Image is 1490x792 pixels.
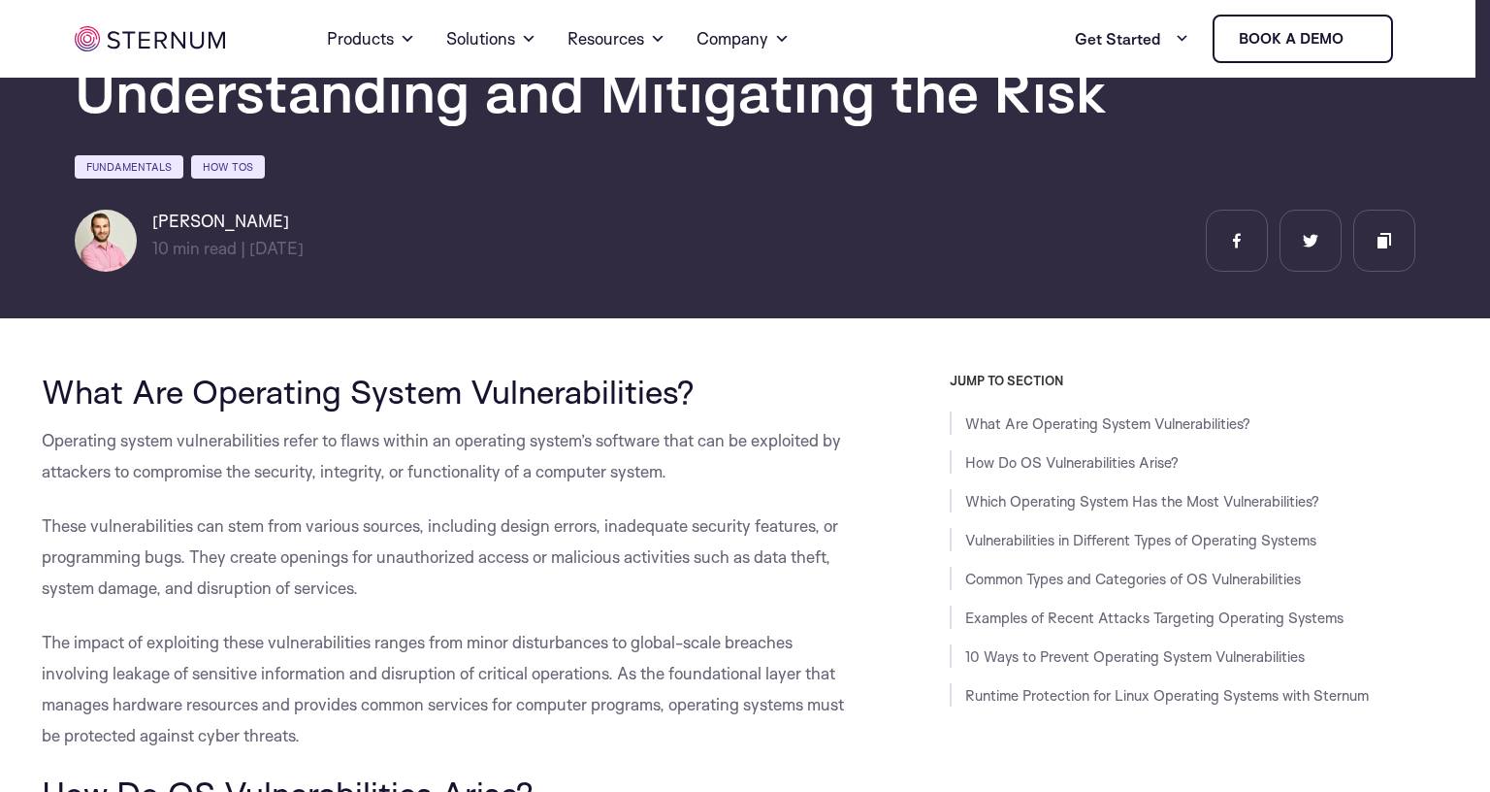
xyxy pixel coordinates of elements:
[1351,31,1367,47] img: sternum iot
[42,515,838,598] span: These vulnerabilities can stem from various sources, including design errors, inadequate security...
[42,371,695,412] span: What Are Operating System Vulnerabilities?
[965,686,1369,705] a: Runtime Protection for Linux Operating Systems with Sternum
[75,155,183,179] a: Fundamentals
[1075,19,1189,58] a: Get Started
[950,373,1448,388] h3: JUMP TO SECTION
[152,210,304,233] h6: [PERSON_NAME]
[446,4,536,74] a: Solutions
[75,26,225,51] img: sternum iot
[249,238,304,258] span: [DATE]
[567,4,665,74] a: Resources
[152,238,245,258] span: min read |
[42,632,844,745] span: The impact of exploiting these vulnerabilities ranges from minor disturbances to global-scale bre...
[327,4,415,74] a: Products
[1213,15,1393,63] a: Book a demo
[965,647,1305,666] a: 10 Ways to Prevent Operating System Vulnerabilities
[152,238,169,258] span: 10
[191,155,265,179] a: How Tos
[75,210,137,272] img: Lian Granot
[696,4,790,74] a: Company
[42,430,841,481] span: Operating system vulnerabilities refer to flaws within an operating system’s software that can be...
